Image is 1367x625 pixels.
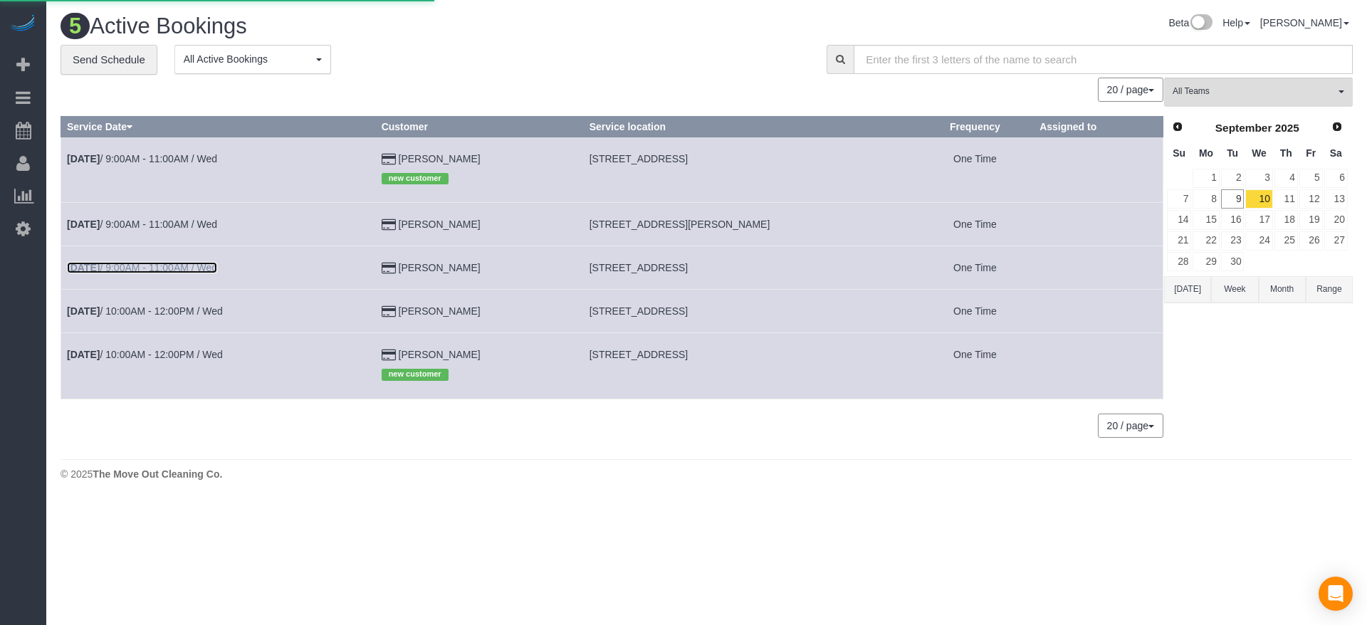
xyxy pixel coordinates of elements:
[1189,14,1213,33] img: New interface
[1245,210,1272,229] a: 17
[61,290,376,333] td: Schedule date
[61,116,376,137] th: Service Date
[1274,169,1298,188] a: 4
[1167,252,1191,271] a: 28
[590,153,688,164] span: [STREET_ADDRESS]
[67,219,217,230] a: [DATE]/ 9:00AM - 11:00AM / Wed
[375,203,583,246] td: Customer
[375,246,583,290] td: Customer
[1275,122,1299,134] span: 2025
[382,220,396,230] i: Credit Card Payment
[1221,252,1245,271] a: 30
[1274,189,1298,209] a: 11
[184,52,313,66] span: All Active Bookings
[1221,169,1245,188] a: 2
[382,154,396,164] i: Credit Card Payment
[61,137,376,202] td: Schedule date
[375,137,583,202] td: Customer
[61,467,1353,481] div: © 2025
[382,307,396,317] i: Credit Card Payment
[382,263,396,273] i: Credit Card Payment
[375,333,583,399] td: Customer
[1299,189,1323,209] a: 12
[916,137,1033,202] td: Frequency
[1173,147,1185,159] span: Sunday
[1280,147,1292,159] span: Thursday
[61,333,376,399] td: Schedule date
[1299,169,1323,188] a: 5
[916,246,1033,290] td: Frequency
[1245,169,1272,188] a: 3
[67,305,100,317] b: [DATE]
[375,290,583,333] td: Customer
[1034,137,1163,202] td: Assigned to
[399,349,481,360] a: [PERSON_NAME]
[1167,210,1191,229] a: 14
[1274,231,1298,251] a: 25
[1199,147,1213,159] span: Monday
[1172,121,1183,132] span: Prev
[590,349,688,360] span: [STREET_ADDRESS]
[583,333,916,399] td: Service location
[583,116,916,137] th: Service location
[1245,189,1272,209] a: 10
[61,203,376,246] td: Schedule date
[583,290,916,333] td: Service location
[382,369,449,380] span: new customer
[67,349,223,360] a: [DATE]/ 10:00AM - 12:00PM / Wed
[1098,78,1163,102] button: 20 / page
[61,246,376,290] td: Schedule date
[1173,85,1335,98] span: All Teams
[1260,17,1349,28] a: [PERSON_NAME]
[1193,189,1219,209] a: 8
[1168,17,1213,28] a: Beta
[583,137,916,202] td: Service location
[67,219,100,230] b: [DATE]
[1034,333,1163,399] td: Assigned to
[1034,116,1163,137] th: Assigned to
[399,219,481,230] a: [PERSON_NAME]
[1164,78,1353,100] ol: All Teams
[1259,276,1306,303] button: Month
[399,153,481,164] a: [PERSON_NAME]
[1299,231,1323,251] a: 26
[399,305,481,317] a: [PERSON_NAME]
[1168,117,1188,137] a: Prev
[61,13,90,39] span: 5
[1324,169,1348,188] a: 6
[1324,189,1348,209] a: 13
[174,45,331,74] button: All Active Bookings
[1324,231,1348,251] a: 27
[1330,147,1342,159] span: Saturday
[9,14,37,34] img: Automaid Logo
[1319,577,1353,611] div: Open Intercom Messenger
[1167,231,1191,251] a: 21
[93,468,222,480] strong: The Move Out Cleaning Co.
[1193,169,1219,188] a: 1
[1215,122,1272,134] span: September
[1299,210,1323,229] a: 19
[854,45,1353,74] input: Enter the first 3 letters of the name to search
[1034,290,1163,333] td: Assigned to
[1211,276,1258,303] button: Week
[399,262,481,273] a: [PERSON_NAME]
[590,219,770,230] span: [STREET_ADDRESS][PERSON_NAME]
[1245,231,1272,251] a: 24
[1331,121,1343,132] span: Next
[1193,252,1219,271] a: 29
[583,203,916,246] td: Service location
[1164,276,1211,303] button: [DATE]
[1252,147,1267,159] span: Wednesday
[61,14,696,38] h1: Active Bookings
[1306,147,1316,159] span: Friday
[916,333,1033,399] td: Frequency
[1167,189,1191,209] a: 7
[590,305,688,317] span: [STREET_ADDRESS]
[1327,117,1347,137] a: Next
[67,153,217,164] a: [DATE]/ 9:00AM - 11:00AM / Wed
[916,116,1033,137] th: Frequency
[67,262,217,273] a: [DATE]/ 9:00AM - 11:00AM / Wed
[1034,203,1163,246] td: Assigned to
[1222,17,1250,28] a: Help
